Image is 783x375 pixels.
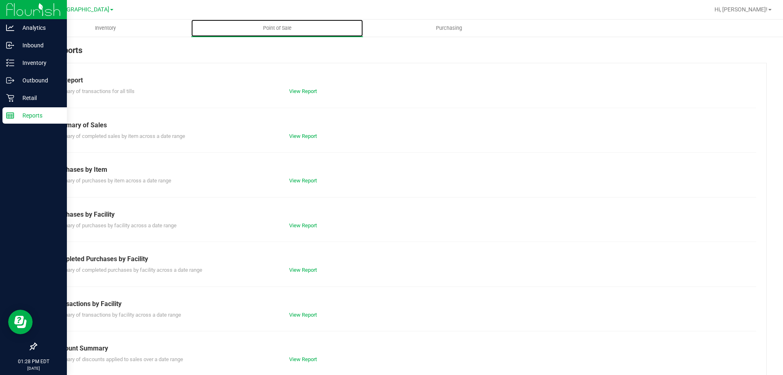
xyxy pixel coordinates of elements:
div: Purchases by Facility [53,210,750,220]
div: Completed Purchases by Facility [53,254,750,264]
span: Summary of completed sales by item across a date range [53,133,185,139]
span: Summary of discounts applied to sales over a date range [53,356,183,362]
a: View Report [289,312,317,318]
span: Purchasing [425,24,473,32]
p: Analytics [14,23,63,33]
a: View Report [289,88,317,94]
p: 01:28 PM EDT [4,358,63,365]
a: Point of Sale [191,20,363,37]
div: Transactions by Facility [53,299,750,309]
span: Point of Sale [252,24,303,32]
span: Summary of transactions for all tills [53,88,135,94]
a: View Report [289,267,317,273]
p: Inbound [14,40,63,50]
a: View Report [289,222,317,229]
p: [DATE] [4,365,63,371]
a: View Report [289,133,317,139]
span: Summary of purchases by item across a date range [53,178,171,184]
iframe: Resource center [8,310,33,334]
p: Outbound [14,75,63,85]
p: Retail [14,93,63,103]
inline-svg: Outbound [6,76,14,84]
span: Summary of purchases by facility across a date range [53,222,177,229]
inline-svg: Analytics [6,24,14,32]
a: View Report [289,178,317,184]
a: Purchasing [363,20,535,37]
span: [GEOGRAPHIC_DATA] [53,6,109,13]
div: Purchases by Item [53,165,750,175]
span: Inventory [84,24,127,32]
span: Summary of transactions by facility across a date range [53,312,181,318]
inline-svg: Inventory [6,59,14,67]
p: Inventory [14,58,63,68]
div: POS Reports [36,44,767,63]
p: Reports [14,111,63,120]
a: Inventory [20,20,191,37]
a: View Report [289,356,317,362]
inline-svg: Inbound [6,41,14,49]
inline-svg: Retail [6,94,14,102]
span: Summary of completed purchases by facility across a date range [53,267,202,273]
div: Discount Summary [53,344,750,353]
span: Hi, [PERSON_NAME]! [714,6,768,13]
div: Summary of Sales [53,120,750,130]
div: Till Report [53,75,750,85]
inline-svg: Reports [6,111,14,120]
